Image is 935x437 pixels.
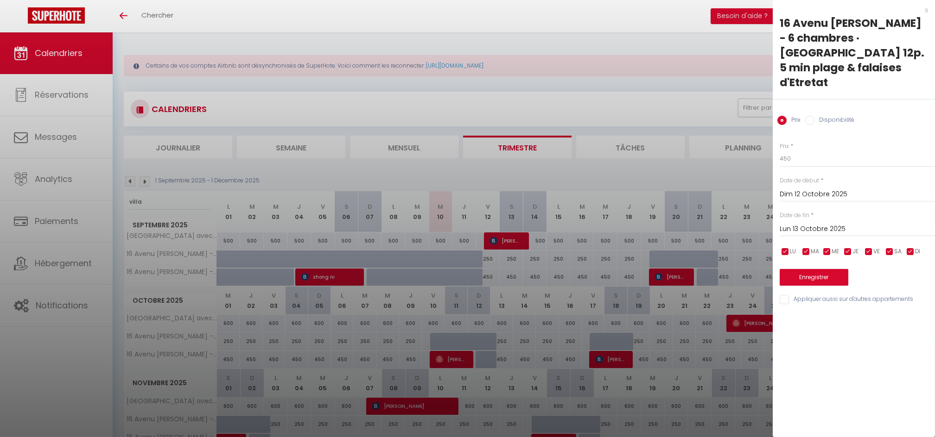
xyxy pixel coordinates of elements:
label: Prix [780,142,789,151]
label: Date de début [780,176,819,185]
div: x [773,5,928,16]
span: MA [811,247,819,256]
label: Date de fin [780,211,809,220]
button: Ouvrir le widget de chat LiveChat [7,4,35,31]
label: Disponibilité [814,116,854,126]
span: SA [894,247,902,256]
span: JE [852,247,859,256]
span: VE [873,247,880,256]
button: Enregistrer [780,269,848,286]
span: LU [790,247,796,256]
span: ME [832,247,839,256]
div: 16 Avenu [PERSON_NAME] - 6 chambres · [GEOGRAPHIC_DATA] 12p. 5 min plage & falaises d'Etretat [780,16,928,90]
span: DI [915,247,920,256]
label: Prix [787,116,801,126]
